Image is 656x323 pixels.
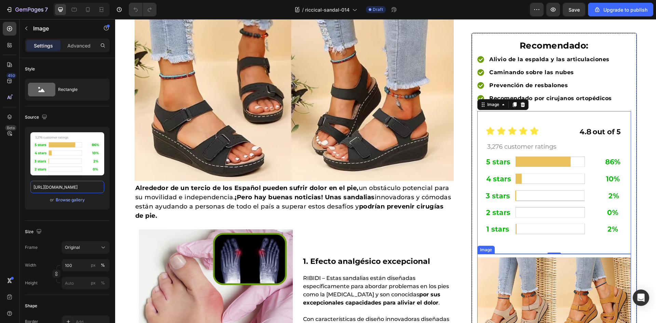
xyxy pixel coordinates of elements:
p: Image [33,24,91,32]
img: preview-image [30,132,104,175]
button: Upgrade to publish [588,3,653,16]
div: % [101,262,105,268]
label: Width [25,262,36,268]
button: % [89,261,97,269]
div: Rectangle [58,82,100,97]
strong: Caminando sobre las nubes [374,50,459,56]
p: 7 [45,5,48,14]
div: px [91,262,96,268]
label: Frame [25,244,38,251]
strong: Recomendado por cirujanos ortopédicos [374,76,497,82]
span: RIBIDI – Estas sandalias están diseñadas específicamente para abordar problemas en los pies como ... [188,256,334,287]
button: px [99,261,107,269]
div: Size [25,227,43,237]
div: Beta [5,125,16,131]
button: Original [62,241,110,254]
div: Open Intercom Messenger [633,290,649,306]
span: / [302,6,304,13]
strong: Alrededor de un tercio de los Español pueden sufrir dolor en el pie, [20,165,244,173]
div: Source [25,113,49,122]
button: 7 [3,3,51,16]
p: un obstáculo potencial para su movilidad e independencia. innovadoras y cómodas están ayudando a ... [20,164,338,201]
span: Draft [373,6,383,13]
iframe: Design area [115,19,656,323]
div: 450 [6,73,16,78]
div: px [91,280,96,286]
div: Image [364,228,378,234]
div: Browse gallery [56,197,85,203]
p: Advanced [67,42,91,49]
div: Undo/Redo [129,3,156,16]
span: riccical-sandal-014 [305,6,350,13]
strong: Alivio de la espalda y las articulaciones [374,37,494,43]
p: Settings [34,42,53,49]
input: px% [62,277,110,289]
div: % [101,280,105,286]
img: gempages_518231226549535907-09c2c26e-f40c-4039-a253-b17efb154a1b.jpg [362,95,516,228]
div: Upgrade to publish [594,6,647,13]
strong: Prevención de resbalones [374,63,453,69]
span: Original [65,244,80,251]
input: px% [62,259,110,271]
span: or [50,196,54,204]
button: Save [563,3,585,16]
button: % [89,279,97,287]
span: 1. Efecto analgésico excepcional [188,238,315,247]
strong: Recomendado: [405,21,474,31]
input: https://example.com/image.jpg [30,181,104,193]
strong: ¡Pero hay buenas noticias! Unas sandalias [120,174,260,182]
label: Height [25,280,38,286]
div: Shape [25,303,37,309]
button: Browse gallery [55,197,85,203]
div: Image [371,82,385,89]
div: Style [25,66,35,72]
button: px [99,279,107,287]
span: Save [569,7,580,13]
